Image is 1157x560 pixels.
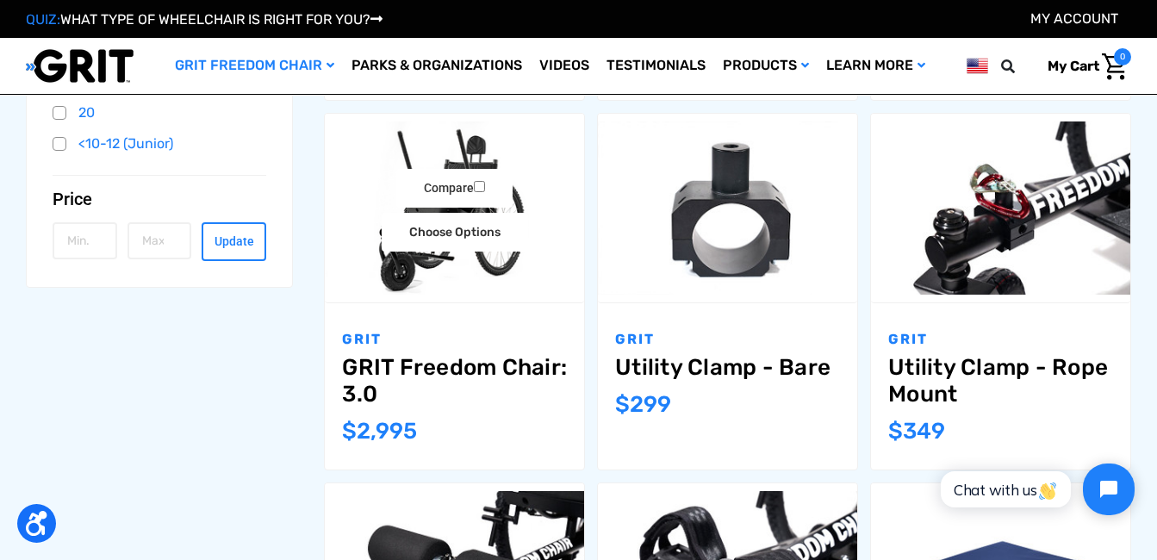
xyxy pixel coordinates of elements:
img: us.png [967,55,988,77]
a: Cart with 0 items [1035,48,1131,84]
a: Videos [531,38,598,94]
span: $349 [888,418,945,445]
a: Products [714,38,818,94]
button: Price [53,189,266,209]
img: Cart [1102,53,1127,80]
a: Account [1030,10,1118,27]
a: GRIT Freedom Chair [166,38,343,94]
span: My Cart [1048,58,1099,74]
a: GRIT Freedom Chair: 3.0,$2,995.00 [342,354,567,408]
input: Search [1009,48,1035,84]
input: Compare [474,181,485,192]
span: 0 [1114,48,1131,65]
a: Utility Clamp - Rope Mount,$349.00 [888,354,1113,408]
a: <10-12 (Junior) [53,131,266,157]
span: $299 [615,391,671,418]
img: GRIT Freedom Chair: 3.0 [325,121,584,294]
a: QUIZ:WHAT TYPE OF WHEELCHAIR IS RIGHT FOR YOU? [26,11,383,28]
span: Price [53,189,92,209]
label: Compare [396,169,513,208]
img: Utility Clamp - Rope Mount [871,121,1130,294]
input: Min. [53,222,117,259]
a: Utility Clamp - Rope Mount,$349.00 [871,114,1130,302]
a: Utility Clamp - Bare,$299.00 [598,114,857,302]
p: GRIT [888,329,1113,350]
a: GRIT Freedom Chair: 3.0,$2,995.00 [325,114,584,302]
a: Parks & Organizations [343,38,531,94]
input: Max. [128,222,192,259]
p: GRIT [342,329,567,350]
span: $2,995 [342,418,417,445]
a: Utility Clamp - Bare,$299.00 [615,354,840,381]
img: GRIT All-Terrain Wheelchair and Mobility Equipment [26,48,134,84]
a: 20 [53,100,266,126]
a: Choose Options [382,213,528,252]
a: Testimonials [598,38,714,94]
span: QUIZ: [26,11,60,28]
img: Utility Clamp - Bare [598,121,857,294]
a: Learn More [818,38,934,94]
p: GRIT [615,329,840,350]
iframe: Tidio Chat [922,449,1149,530]
button: Update [202,222,266,261]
